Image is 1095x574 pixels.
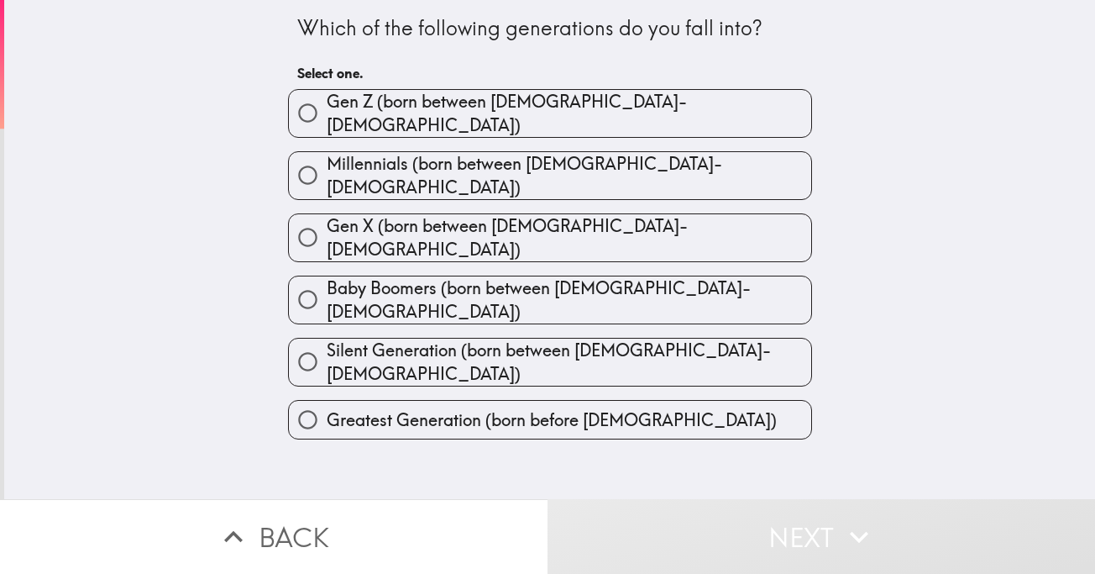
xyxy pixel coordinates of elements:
button: Millennials (born between [DEMOGRAPHIC_DATA]-[DEMOGRAPHIC_DATA]) [289,152,811,199]
span: Millennials (born between [DEMOGRAPHIC_DATA]-[DEMOGRAPHIC_DATA]) [327,152,811,199]
span: Silent Generation (born between [DEMOGRAPHIC_DATA]-[DEMOGRAPHIC_DATA]) [327,339,811,386]
button: Gen X (born between [DEMOGRAPHIC_DATA]-[DEMOGRAPHIC_DATA]) [289,214,811,261]
button: Gen Z (born between [DEMOGRAPHIC_DATA]-[DEMOGRAPHIC_DATA]) [289,90,811,137]
button: Greatest Generation (born before [DEMOGRAPHIC_DATA]) [289,401,811,439]
span: Greatest Generation (born before [DEMOGRAPHIC_DATA]) [327,408,777,432]
span: Baby Boomers (born between [DEMOGRAPHIC_DATA]-[DEMOGRAPHIC_DATA]) [327,276,811,324]
button: Silent Generation (born between [DEMOGRAPHIC_DATA]-[DEMOGRAPHIC_DATA]) [289,339,811,386]
button: Baby Boomers (born between [DEMOGRAPHIC_DATA]-[DEMOGRAPHIC_DATA]) [289,276,811,324]
span: Gen Z (born between [DEMOGRAPHIC_DATA]-[DEMOGRAPHIC_DATA]) [327,90,811,137]
span: Gen X (born between [DEMOGRAPHIC_DATA]-[DEMOGRAPHIC_DATA]) [327,214,811,261]
h6: Select one. [297,64,803,82]
button: Next [547,499,1095,574]
div: Which of the following generations do you fall into? [297,14,803,43]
